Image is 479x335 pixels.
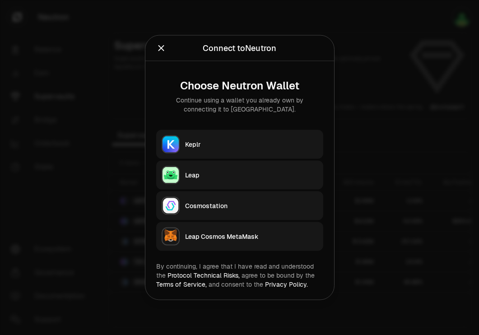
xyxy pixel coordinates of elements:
a: Protocol Technical Risks, [167,271,240,279]
div: Choose Neutron Wallet [163,79,316,92]
img: Leap Cosmos MetaMask [163,228,179,245]
a: Terms of Service, [156,280,207,288]
div: Cosmostation [185,201,318,210]
img: Leap [163,167,179,183]
div: Connect to Neutron [203,42,276,55]
button: Leap Cosmos MetaMaskLeap Cosmos MetaMask [156,222,323,251]
button: KeplrKeplr [156,130,323,159]
img: Cosmostation [163,198,179,214]
div: Continue using a wallet you already own by connecting it to [GEOGRAPHIC_DATA]. [163,96,316,114]
div: Leap [185,171,318,180]
a: Privacy Policy. [265,280,308,288]
button: LeapLeap [156,161,323,190]
button: CosmostationCosmostation [156,191,323,220]
div: By continuing, I agree that I have read and understood the agree to be bound by the and consent t... [156,262,323,289]
div: Leap Cosmos MetaMask [185,232,318,241]
img: Keplr [163,136,179,153]
button: Close [156,42,166,55]
div: Keplr [185,140,318,149]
